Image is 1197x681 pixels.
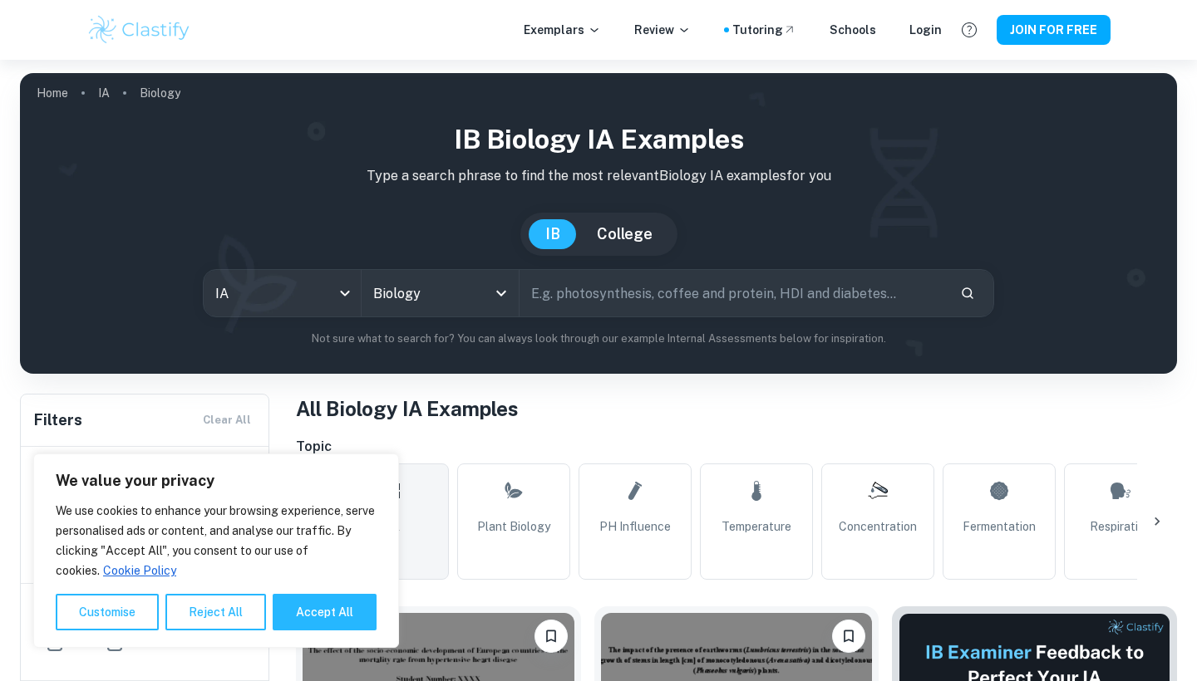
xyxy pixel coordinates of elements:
[33,453,399,648] div: We value your privacy
[56,501,377,581] p: We use cookies to enhance your browsing experience, serve personalised ads or content, and analys...
[520,270,947,316] input: E.g. photosynthesis, coffee and protein, HDI and diabetes...
[722,517,791,536] span: Temperature
[599,517,671,536] span: pH Influence
[963,517,1036,536] span: Fermentation
[529,219,577,249] button: IB
[140,84,180,102] p: Biology
[909,21,942,39] a: Login
[20,73,1177,374] img: profile cover
[839,517,917,536] span: Concentration
[86,13,192,47] img: Clastify logo
[296,437,1177,457] h6: Topic
[33,120,1164,159] h1: IB Biology IA examples
[830,21,876,39] a: Schools
[102,563,177,578] a: Cookie Policy
[37,81,68,105] a: Home
[34,409,82,432] h6: Filters
[534,620,568,653] button: Please log in to bookmark exemplars
[98,81,110,105] a: IA
[997,15,1111,45] button: JOIN FOR FREE
[732,21,796,39] a: Tutoring
[477,517,550,536] span: Plant Biology
[33,331,1164,347] p: Not sure what to search for? You can always look through our example Internal Assessments below f...
[56,594,159,630] button: Customise
[634,21,691,39] p: Review
[56,471,377,491] p: We value your privacy
[33,166,1164,186] p: Type a search phrase to find the most relevant Biology IA examples for you
[955,16,983,44] button: Help and Feedback
[273,594,377,630] button: Accept All
[1090,517,1151,536] span: Respiration
[296,394,1177,424] h1: All Biology IA Examples
[832,620,865,653] button: Please log in to bookmark exemplars
[490,282,513,305] button: Open
[580,219,669,249] button: College
[165,594,266,630] button: Reject All
[204,270,361,316] div: IA
[524,21,601,39] p: Exemplars
[953,279,982,307] button: Search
